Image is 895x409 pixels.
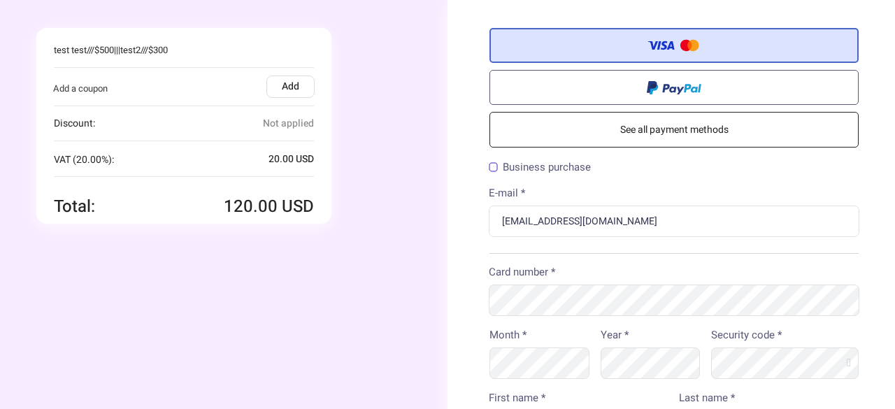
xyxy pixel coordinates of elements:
[54,152,114,167] span: VAT (20.00%):
[266,76,315,98] label: Add
[601,327,629,343] label: Year *
[224,194,278,219] span: 120
[489,185,525,201] label: E-mail *
[296,152,314,166] span: USD
[489,112,859,148] a: See all payment methods
[679,390,735,406] label: Last name *
[48,43,314,57] div: test test///$500|||test2///$300
[711,327,782,343] label: Security code *
[489,162,591,173] label: Business purchase
[263,115,314,131] span: Not applied
[53,82,108,96] span: Add a coupon
[489,390,545,406] label: First name *
[489,264,555,280] label: Card number *
[54,194,95,219] span: Total:
[268,152,294,166] span: 20
[282,194,314,219] span: USD
[54,116,95,131] span: Discount:
[253,194,278,219] i: .00
[489,327,527,343] label: Month *
[280,152,294,166] i: .00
